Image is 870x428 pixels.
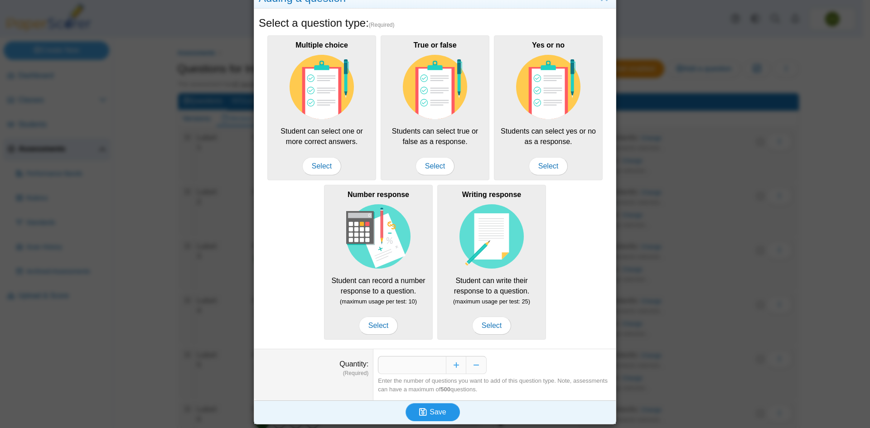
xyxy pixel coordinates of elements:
[472,317,511,335] span: Select
[516,55,580,119] img: item-type-multiple-choice.svg
[406,403,460,421] button: Save
[440,386,450,393] b: 500
[339,360,368,368] label: Quantity
[381,35,489,180] div: Students can select true or false as a response.
[437,185,546,340] div: Student can write their response to a question.
[267,35,376,180] div: Student can select one or more correct answers.
[453,298,530,305] small: (maximum usage per test: 25)
[302,157,341,175] span: Select
[259,370,368,377] dfn: (Required)
[430,408,446,416] span: Save
[348,191,409,198] b: Number response
[340,298,417,305] small: (maximum usage per test: 10)
[378,377,611,393] div: Enter the number of questions you want to add of this question type. Note, assessments can have a...
[494,35,603,180] div: Students can select yes or no as a response.
[369,21,395,29] span: (Required)
[416,157,454,175] span: Select
[446,356,466,374] button: Increase
[346,204,411,269] img: item-type-number-response.svg
[459,204,524,269] img: item-type-writing-response.svg
[359,317,398,335] span: Select
[403,55,467,119] img: item-type-multiple-choice.svg
[259,15,611,31] h5: Select a question type:
[324,185,433,340] div: Student can record a number response to a question.
[290,55,354,119] img: item-type-multiple-choice.svg
[462,191,521,198] b: Writing response
[532,41,565,49] b: Yes or no
[295,41,348,49] b: Multiple choice
[413,41,456,49] b: True or false
[529,157,568,175] span: Select
[466,356,487,374] button: Decrease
